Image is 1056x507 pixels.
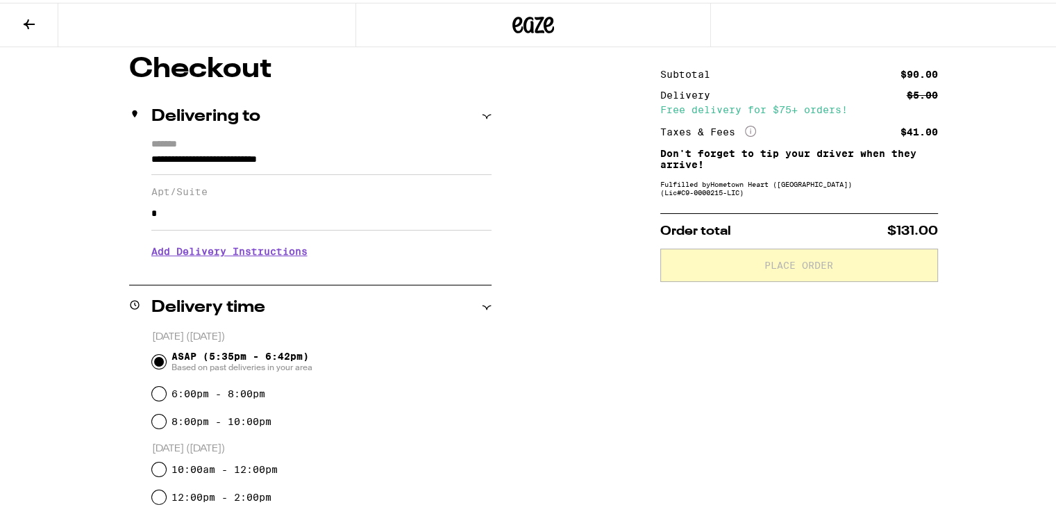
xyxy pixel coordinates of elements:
[900,124,938,134] div: $41.00
[660,145,938,167] p: Don't forget to tip your driver when they arrive!
[151,265,492,276] p: We'll contact you at [PHONE_NUMBER] when we arrive
[660,123,756,135] div: Taxes & Fees
[660,67,720,76] div: Subtotal
[151,297,265,313] h2: Delivery time
[907,88,938,97] div: $5.00
[152,440,492,453] p: [DATE] ([DATE])
[660,88,720,97] div: Delivery
[887,222,938,235] span: $131.00
[171,348,312,370] span: ASAP (5:35pm - 6:42pm)
[171,461,278,472] label: 10:00am - 12:00pm
[151,233,492,265] h3: Add Delivery Instructions
[171,359,312,370] span: Based on past deliveries in your area
[660,222,731,235] span: Order total
[171,489,271,500] label: 12:00pm - 2:00pm
[660,102,938,112] div: Free delivery for $75+ orders!
[660,177,938,194] div: Fulfilled by Hometown Heart ([GEOGRAPHIC_DATA]) (Lic# C9-0000215-LIC )
[171,413,271,424] label: 8:00pm - 10:00pm
[764,258,833,267] span: Place Order
[151,183,492,194] label: Apt/Suite
[900,67,938,76] div: $90.00
[129,53,492,81] h1: Checkout
[152,328,492,341] p: [DATE] ([DATE])
[151,106,260,122] h2: Delivering to
[660,246,938,279] button: Place Order
[171,385,265,397] label: 6:00pm - 8:00pm
[8,10,100,21] span: Hi. Need any help?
